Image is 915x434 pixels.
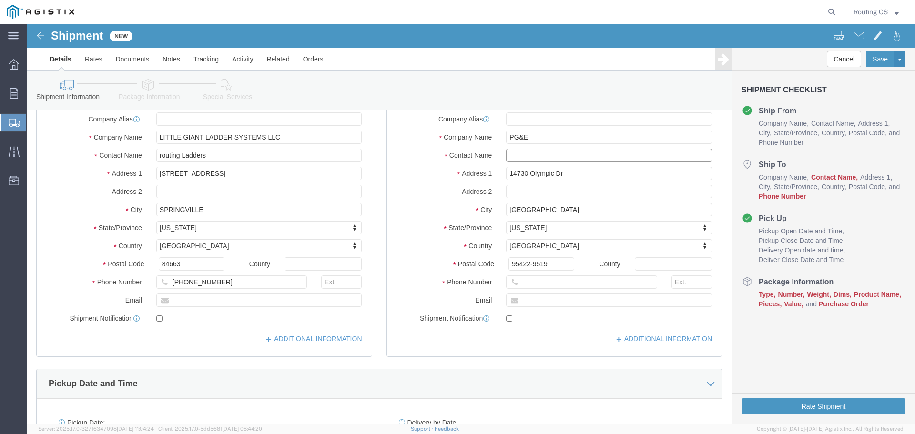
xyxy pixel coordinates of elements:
[854,7,888,17] span: Routing CS
[411,426,435,432] a: Support
[757,425,904,433] span: Copyright © [DATE]-[DATE] Agistix Inc., All Rights Reserved
[7,5,74,19] img: logo
[853,6,902,18] button: Routing CS
[38,426,154,432] span: Server: 2025.17.0-327f6347098
[117,426,154,432] span: [DATE] 11:04:24
[158,426,262,432] span: Client: 2025.17.0-5dd568f
[27,24,915,424] iframe: FS Legacy Container
[435,426,459,432] a: Feedback
[222,426,262,432] span: [DATE] 08:44:20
